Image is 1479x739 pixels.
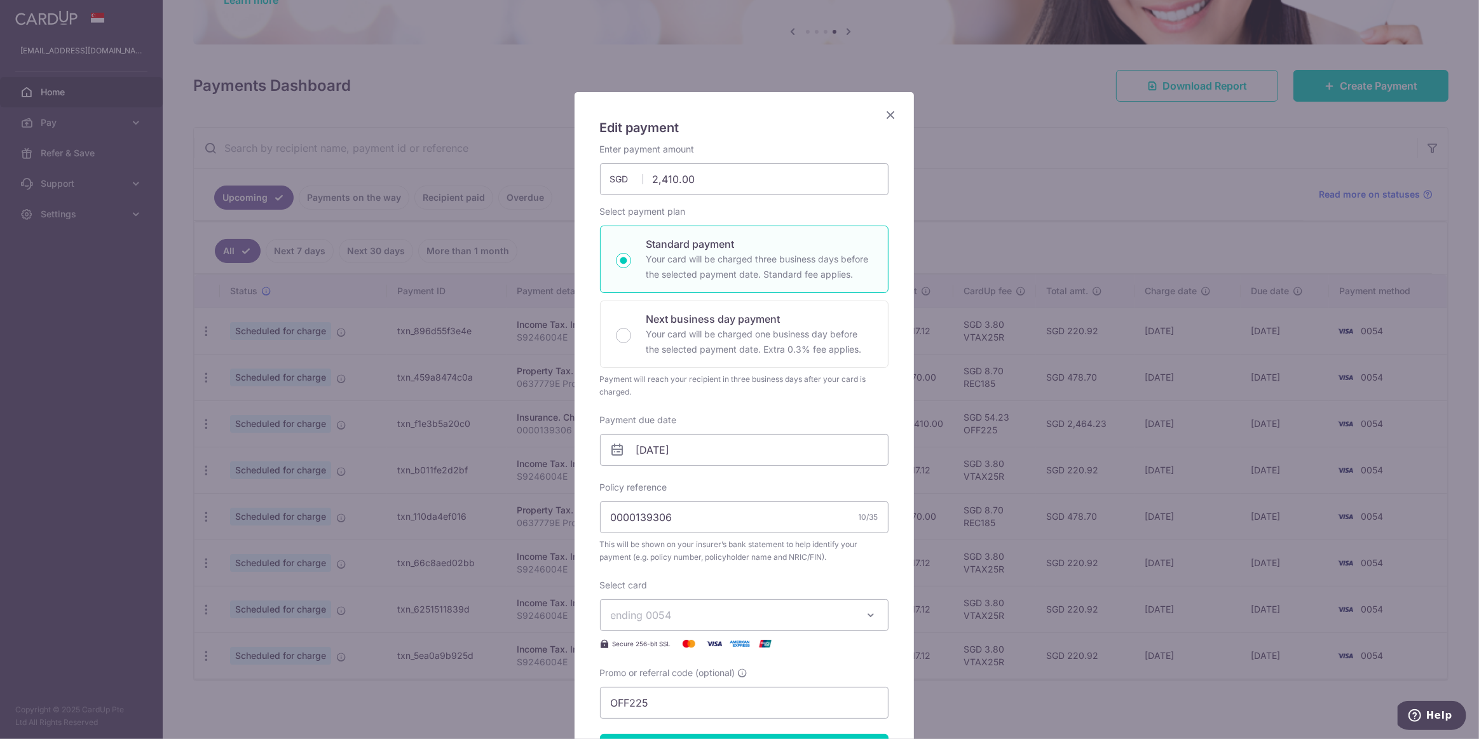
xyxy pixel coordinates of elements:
[753,636,778,651] img: UnionPay
[646,236,873,252] p: Standard payment
[646,327,873,357] p: Your card will be charged one business day before the selected payment date. Extra 0.3% fee applies.
[646,252,873,282] p: Your card will be charged three business days before the selected payment date. Standard fee appl...
[600,579,648,592] label: Select card
[611,609,672,621] span: ending 0054
[600,599,889,631] button: ending 0054
[646,311,873,327] p: Next business day payment
[600,205,686,218] label: Select payment plan
[600,538,889,564] span: This will be shown on your insurer’s bank statement to help identify your payment (e.g. policy nu...
[676,636,702,651] img: Mastercard
[859,511,878,524] div: 10/35
[610,173,643,186] span: SGD
[600,481,667,494] label: Policy reference
[600,667,735,679] span: Promo or referral code (optional)
[727,636,753,651] img: American Express
[600,143,695,156] label: Enter payment amount
[600,434,889,466] input: DD / MM / YYYY
[600,373,889,398] div: Payment will reach your recipient in three business days after your card is charged.
[1398,701,1466,733] iframe: Opens a widget where you can find more information
[600,118,889,138] h5: Edit payment
[600,414,677,426] label: Payment due date
[613,639,671,649] span: Secure 256-bit SSL
[883,107,899,123] button: Close
[600,163,889,195] input: 0.00
[702,636,727,651] img: Visa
